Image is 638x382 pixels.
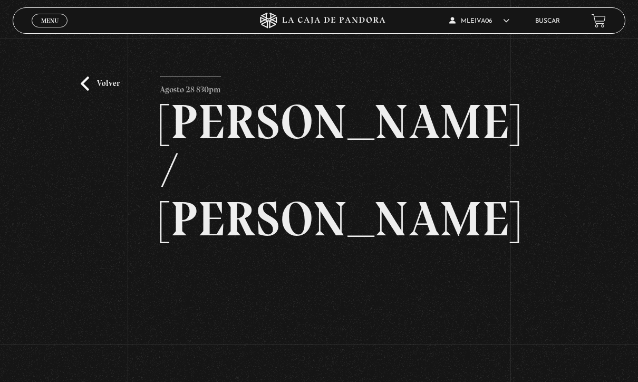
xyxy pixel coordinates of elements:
[449,18,509,24] span: mleiva06
[37,26,62,34] span: Cerrar
[592,14,606,28] a: View your shopping cart
[81,77,120,91] a: Volver
[160,98,478,243] h2: [PERSON_NAME] / [PERSON_NAME]
[160,77,221,98] p: Agosto 28 830pm
[41,17,59,24] span: Menu
[535,18,560,24] a: Buscar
